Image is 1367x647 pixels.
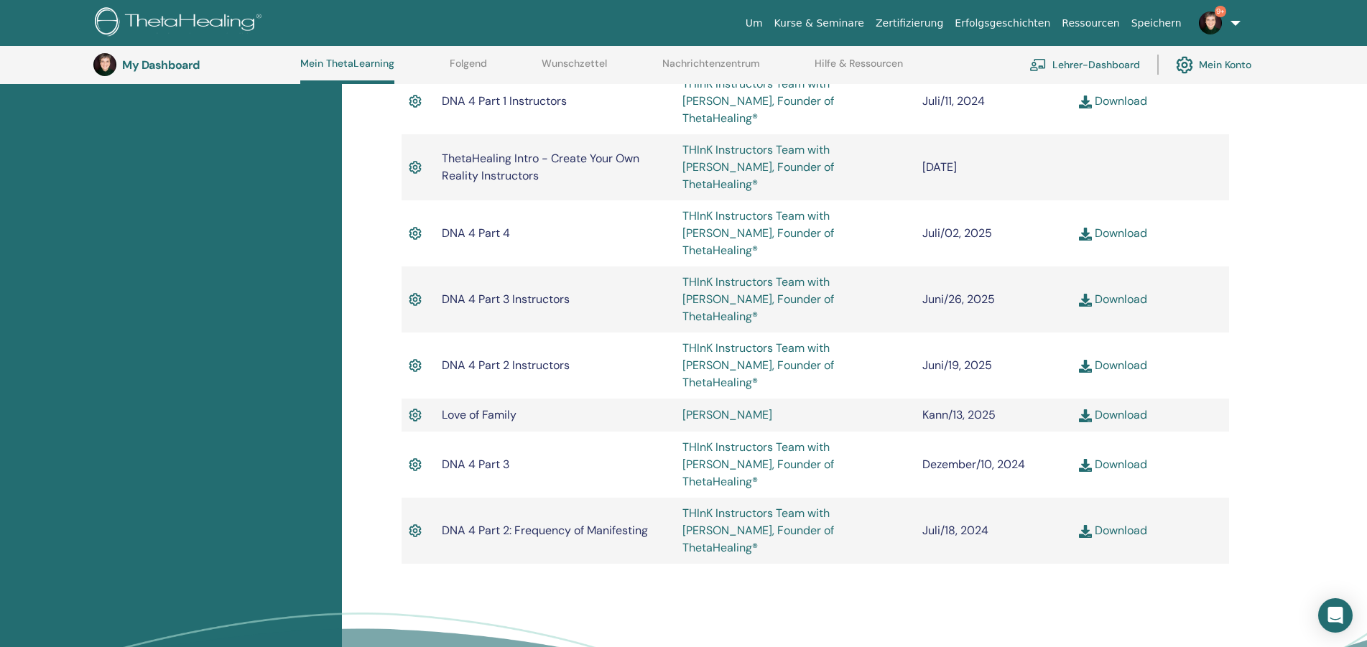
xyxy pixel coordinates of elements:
[450,57,487,80] a: Folgend
[409,521,422,540] img: Active Certificate
[682,274,834,324] a: THInK Instructors Team with [PERSON_NAME], Founder of ThetaHealing®
[1176,49,1251,80] a: Mein Konto
[442,225,510,241] span: DNA 4 Part 4
[1079,407,1147,422] a: Download
[409,158,422,177] img: Active Certificate
[915,432,1072,498] td: Dezember/10, 2024
[442,523,648,538] span: DNA 4 Part 2: Frequency of Manifesting
[1079,292,1147,307] a: Download
[1079,96,1092,108] img: download.svg
[442,407,516,422] span: Love of Family
[542,57,607,80] a: Wunschzettel
[769,10,870,37] a: Kurse & Seminare
[1029,49,1140,80] a: Lehrer-Dashboard
[442,358,570,373] span: DNA 4 Part 2 Instructors
[1079,457,1147,472] a: Download
[300,57,394,84] a: Mein ThetaLearning
[1215,6,1226,17] span: 9+
[1126,10,1187,37] a: Speichern
[409,455,422,474] img: Active Certificate
[740,10,769,37] a: Um
[93,53,116,76] img: default.jpg
[1079,409,1092,422] img: download.svg
[915,498,1072,564] td: Juli/18, 2024
[1079,225,1147,241] a: Download
[442,151,639,183] span: ThetaHealing Intro - Create Your Own Reality Instructors
[1079,294,1092,307] img: download.svg
[442,93,567,108] span: DNA 4 Part 1 Instructors
[682,340,834,390] a: THInK Instructors Team with [PERSON_NAME], Founder of ThetaHealing®
[1056,10,1125,37] a: Ressourcen
[682,407,772,422] a: [PERSON_NAME]
[1079,358,1147,373] a: Download
[915,134,1072,200] td: [DATE]
[949,10,1056,37] a: Erfolgsgeschichten
[1079,360,1092,373] img: download.svg
[1318,598,1353,633] div: Open Intercom Messenger
[682,142,834,192] a: THInK Instructors Team with [PERSON_NAME], Founder of ThetaHealing®
[682,439,834,489] a: THInK Instructors Team with [PERSON_NAME], Founder of ThetaHealing®
[1199,11,1222,34] img: default.jpg
[409,290,422,309] img: Active Certificate
[682,76,834,126] a: THInK Instructors Team with [PERSON_NAME], Founder of ThetaHealing®
[915,266,1072,332] td: Juni/26, 2025
[442,292,570,307] span: DNA 4 Part 3 Instructors
[915,68,1072,134] td: Juli/11, 2024
[1079,93,1147,108] a: Download
[1079,459,1092,472] img: download.svg
[122,58,266,72] h3: My Dashboard
[409,224,422,243] img: Active Certificate
[870,10,949,37] a: Zertifizierung
[682,208,834,258] a: THInK Instructors Team with [PERSON_NAME], Founder of ThetaHealing®
[1176,52,1193,77] img: cog.svg
[1079,523,1147,538] a: Download
[915,332,1072,399] td: Juni/19, 2025
[915,200,1072,266] td: Juli/02, 2025
[442,457,509,472] span: DNA 4 Part 3
[1079,228,1092,241] img: download.svg
[915,399,1072,432] td: Kann/13, 2025
[815,57,903,80] a: Hilfe & Ressourcen
[1029,58,1047,71] img: chalkboard-teacher.svg
[662,57,760,80] a: Nachrichtenzentrum
[409,406,422,424] img: Active Certificate
[1079,525,1092,538] img: download.svg
[409,92,422,111] img: Active Certificate
[95,7,267,39] img: logo.png
[409,356,422,375] img: Active Certificate
[682,506,834,555] a: THInK Instructors Team with [PERSON_NAME], Founder of ThetaHealing®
